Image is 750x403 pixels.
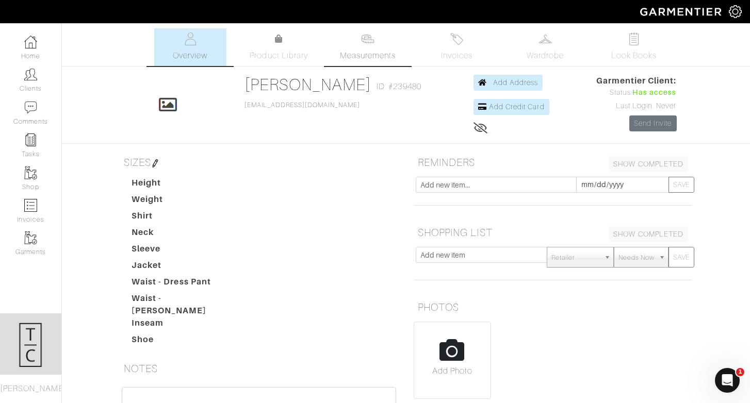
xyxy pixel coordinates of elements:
[377,80,421,93] span: ID: #239480
[618,247,655,268] span: Needs Now
[173,49,207,62] span: Overview
[414,297,692,317] h5: PHOTOS
[609,156,688,172] a: SHOW COMPLETED
[596,100,677,112] div: Last Login: Never
[124,259,241,276] dt: Jacket
[416,177,577,193] input: Add new item...
[154,28,226,66] a: Overview
[628,32,641,45] img: todo-9ac3debb85659649dc8f770b8b6100bb5dab4b48dedcbae339e5042a72dfd3cc.svg
[24,36,37,48] img: dashboard-icon-dbcd8f5a0b271acd01030246c82b418ddd0df26cd7fceb0bd07c9910d44c42f6.png
[244,75,372,94] a: [PERSON_NAME]
[124,210,241,226] dt: Shirt
[493,78,539,87] span: Add Address
[527,49,564,62] span: Wardrobe
[441,49,472,62] span: Invoices
[414,222,692,243] h5: SHOPPING LIST
[669,177,694,193] button: SAVE
[24,133,37,146] img: reminder-icon-8004d30b9f0a5d33ae49ab947aed9ed385cf756f9e5892f1edd6e32f2345188e.png
[250,49,308,62] span: Product Library
[450,32,463,45] img: orders-27d20c2124de7fd6de4e0e44c1d41de31381a507db9b33961299e4e07d508b8c.svg
[340,49,396,62] span: Measurements
[120,152,398,173] h5: SIZES
[635,3,729,21] img: garmentier-logo-header-white-b43fb05a5012e4ada735d5af1a66efaba907eab6374d6393d1fbf88cb4ef424d.png
[361,32,374,45] img: measurements-466bbee1fd09ba9460f595b01e5d73f9e2bff037440d3c8f018324cb6cdf7a4a.svg
[509,28,581,66] a: Wardrobe
[416,247,547,263] input: Add new item
[124,243,241,259] dt: Sleeve
[629,115,677,131] a: Send Invite
[598,28,670,66] a: Look Books
[611,49,657,62] span: Look Books
[596,87,677,98] div: Status:
[243,33,315,62] a: Product Library
[24,68,37,81] img: clients-icon-6bae9207a08558b7cb47a8932f037763ab4055f8c8b6bfacd5dc20c3e0201464.png
[715,368,740,393] iframe: Intercom live chat
[420,28,493,66] a: Invoices
[414,152,692,173] h5: REMINDERS
[120,358,398,379] h5: NOTES
[244,102,360,109] a: [EMAIL_ADDRESS][DOMAIN_NAME]
[24,166,37,179] img: garments-icon-b7da505a4dc4fd61783c78ac3ca0ef83fa9d6f193b1c9dc38574b1d14d53ca28.png
[474,99,549,115] a: Add Credit Card
[24,199,37,212] img: orders-icon-0abe47150d42831381b5fb84f609e132dff9fe21cb692f30cb5eec754e2cba89.png
[124,317,241,333] dt: Inseam
[124,177,241,193] dt: Height
[474,75,543,91] a: Add Address
[184,32,197,45] img: basicinfo-40fd8af6dae0f16599ec9e87c0ef1c0a1fdea2edbe929e3d69a839185d80c458.svg
[736,368,744,376] span: 1
[151,159,159,167] img: pen-cf24a1663064a2ec1b9c1bd2387e9de7a2fa800b781884d57f21acf72779bad2.png
[124,292,241,317] dt: Waist - [PERSON_NAME]
[596,75,677,87] span: Garmentier Client:
[24,101,37,114] img: comment-icon-a0a6a9ef722e966f86d9cbdc48e553b5cf19dbc54f86b18d962a5391bc8f6eb6.png
[551,247,600,268] span: Retailer
[489,103,545,111] span: Add Credit Card
[332,28,404,66] a: Measurements
[124,333,241,350] dt: Shoe
[539,32,552,45] img: wardrobe-487a4870c1b7c33e795ec22d11cfc2ed9d08956e64fb3008fe2437562e282088.svg
[729,5,742,18] img: gear-icon-white-bd11855cb880d31180b6d7d6211b90ccbf57a29d726f0c71d8c61bd08dd39cc2.png
[124,226,241,243] dt: Neck
[632,87,677,98] span: Has access
[124,193,241,210] dt: Weight
[24,231,37,244] img: garments-icon-b7da505a4dc4fd61783c78ac3ca0ef83fa9d6f193b1c9dc38574b1d14d53ca28.png
[124,276,241,292] dt: Waist - Dress Pant
[669,247,694,267] button: SAVE
[609,226,688,242] a: SHOW COMPLETED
